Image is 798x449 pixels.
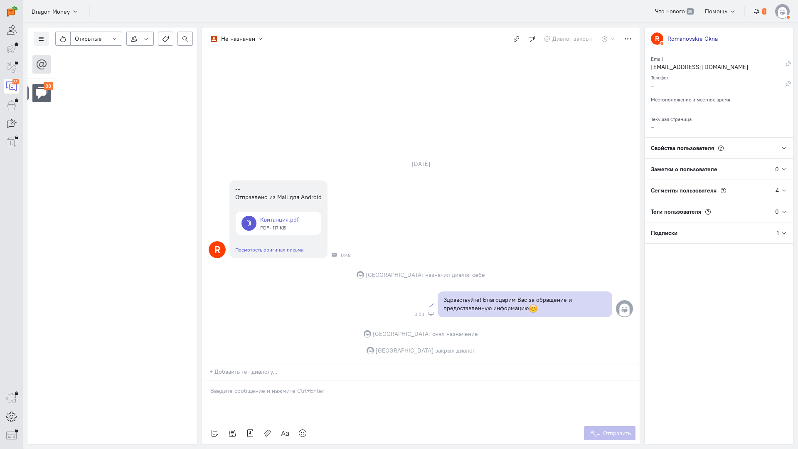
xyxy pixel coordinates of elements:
div: 1 [777,229,779,237]
button: 1 [749,4,771,18]
span: Сегменты пользователя [651,187,717,194]
span: 39 [687,8,694,15]
div: 4 [776,186,779,195]
span: Свойства пользователя [651,144,714,152]
a: Посмотреть оригинал письма [235,247,303,253]
span: назначил диалог себе [425,271,485,279]
img: carrot-quest.svg [7,6,17,17]
button: Открытые [70,32,122,46]
span: Что нового [655,7,685,15]
span: закрыл диалог [435,346,475,355]
button: Диалог закрыт [539,32,597,46]
button: Dragon Money [27,4,83,19]
button: Не назначен [206,32,268,46]
small: Телефон [651,72,670,81]
div: [DATE] [402,158,440,170]
div: [EMAIL_ADDRESS][DOMAIN_NAME] [651,63,785,73]
small: Email [651,54,663,62]
span: [GEOGRAPHIC_DATA] [375,346,434,355]
span: 0:48 [341,252,351,258]
span: – [651,123,654,131]
div: 33 [12,79,19,84]
text: R [655,34,660,43]
div: Почта [332,252,337,257]
span: – [651,104,654,111]
span: Помощь [705,7,727,15]
span: Теги пользователя [651,208,701,215]
div: Местоположение и местное время [651,94,787,103]
span: Отправить [603,429,631,437]
span: [GEOGRAPHIC_DATA] [365,271,424,279]
div: -- Отправлено из Mail для Android [235,185,322,201]
img: default-v4.png [775,4,790,19]
text: R [214,243,220,255]
a: Что нового 39 [650,4,698,18]
span: :blush: [529,304,538,313]
p: Здравствуйте! Благодарим Вас за обращение и предоставленную информацию [443,296,606,313]
div: Не назначен [221,35,255,43]
div: Romanovskie Okna [667,35,718,43]
div: – [651,81,785,92]
div: Заметки о пользователе [645,159,775,180]
span: 0:53 [414,311,424,317]
span: снял назначение [432,330,478,338]
div: Веб-панель [429,311,433,316]
span: Диалог закрыт [552,35,592,42]
button: Помощь [700,4,741,18]
div: 0 [775,207,779,216]
div: Подписки [645,222,777,243]
button: Отправить [584,426,636,440]
span: 1 [762,8,766,15]
span: [GEOGRAPHIC_DATA] [372,330,431,338]
span: Открытые [75,35,102,43]
div: 0 [775,165,779,173]
a: 33 [4,79,19,94]
span: Dragon Money [32,7,70,16]
div: 33 [44,82,54,91]
div: Текущая страница [651,113,787,123]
